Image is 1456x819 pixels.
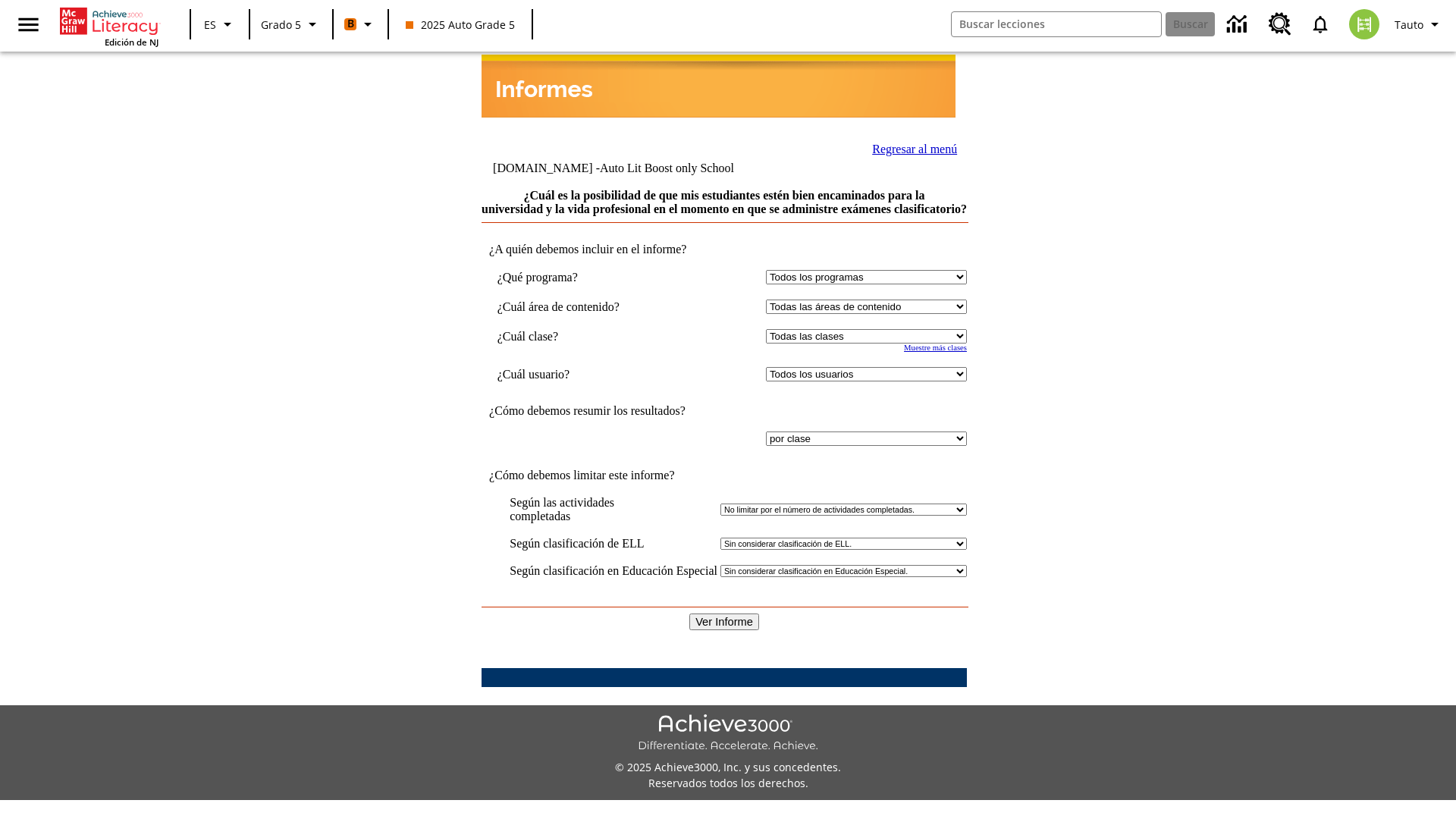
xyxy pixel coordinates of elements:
span: Edición de NJ [105,36,158,48]
div: Portada [60,5,158,48]
td: ¿Cómo debemos resumir los resultados? [482,404,967,418]
input: Ver Informe [689,613,759,630]
span: Grado 5 [261,17,301,33]
td: ¿Qué programa? [497,270,671,284]
span: Tauto [1395,17,1423,33]
td: ¿Cuál usuario? [497,367,671,381]
button: Abrir el menú lateral [6,2,51,47]
nobr: Auto Lit Boost only School [600,162,734,174]
a: Notificaciones [1301,5,1340,44]
td: ¿Cuál clase? [497,329,671,344]
td: ¿A quién debemos incluir en el informe? [482,243,967,256]
button: Grado: Grado 5, Elige un grado [255,11,328,38]
td: [DOMAIN_NAME] - [493,162,778,175]
td: Según clasificación de ELL [510,537,717,551]
span: B [347,14,354,33]
td: Según las actividades completadas [510,496,717,523]
a: Centro de información [1218,4,1260,45]
button: Lenguaje: ES, Selecciona un idioma [196,11,244,38]
img: Achieve3000 Differentiate Accelerate Achieve [638,714,818,753]
span: ES [204,17,216,33]
td: Según clasificación en Educación Especial [510,564,717,578]
img: avatar image [1349,9,1379,39]
td: ¿Cómo debemos limitar este informe? [482,469,967,482]
input: Buscar campo [952,12,1161,36]
a: ¿Cuál es la posibilidad de que mis estudiantes estén bien encaminados para la universidad y la vi... [482,189,967,215]
button: Boost El color de la clase es anaranjado. Cambiar el color de la clase. [338,11,383,38]
nobr: ¿Cuál área de contenido? [497,300,620,313]
a: Centro de recursos, Se abrirá en una pestaña nueva. [1260,4,1301,45]
button: Escoja un nuevo avatar [1340,5,1389,44]
button: Perfil/Configuración [1389,11,1450,38]
a: Regresar al menú [872,143,957,155]
span: 2025 Auto Grade 5 [406,17,515,33]
a: Muestre más clases [904,344,967,352]
img: header [482,55,955,118]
